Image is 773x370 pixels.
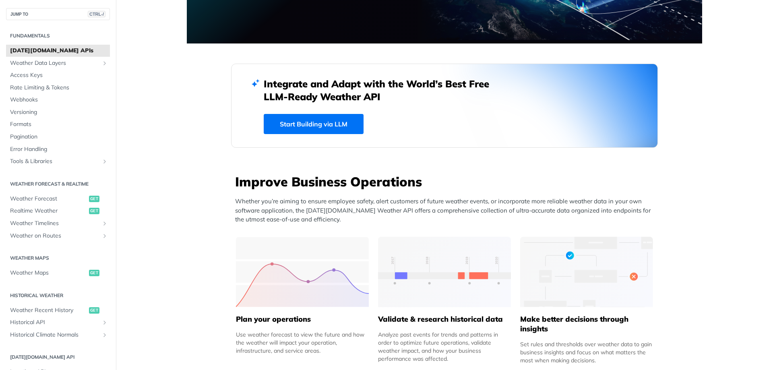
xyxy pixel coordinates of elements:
[6,32,110,39] h2: Fundamentals
[264,77,501,103] h2: Integrate and Adapt with the World’s Best Free LLM-Ready Weather API
[235,197,658,224] p: Whether you’re aiming to ensure employee safety, alert customers of future weather events, or inc...
[520,314,653,334] h5: Make better decisions through insights
[101,319,108,326] button: Show subpages for Historical API
[6,45,110,57] a: [DATE][DOMAIN_NAME] APIs
[6,217,110,229] a: Weather TimelinesShow subpages for Weather Timelines
[10,219,99,227] span: Weather Timelines
[89,196,99,202] span: get
[10,157,99,165] span: Tools & Libraries
[6,131,110,143] a: Pagination
[10,71,108,79] span: Access Keys
[89,307,99,314] span: get
[10,108,108,116] span: Versioning
[6,143,110,155] a: Error Handling
[236,331,369,355] div: Use weather forecast to view the future and how the weather will impact your operation, infrastru...
[6,205,110,217] a: Realtime Weatherget
[88,11,105,17] span: CTRL-/
[6,292,110,299] h2: Historical Weather
[520,237,653,307] img: a22d113-group-496-32x.svg
[6,106,110,118] a: Versioning
[6,329,110,341] a: Historical Climate NormalsShow subpages for Historical Climate Normals
[101,220,108,227] button: Show subpages for Weather Timelines
[6,69,110,81] a: Access Keys
[10,133,108,141] span: Pagination
[6,57,110,69] a: Weather Data LayersShow subpages for Weather Data Layers
[378,331,511,363] div: Analyze past events for trends and patterns in order to optimize future operations, validate weat...
[6,230,110,242] a: Weather on RoutesShow subpages for Weather on Routes
[6,94,110,106] a: Webhooks
[6,180,110,188] h2: Weather Forecast & realtime
[10,59,99,67] span: Weather Data Layers
[6,118,110,130] a: Formats
[10,145,108,153] span: Error Handling
[378,237,511,307] img: 13d7ca0-group-496-2.svg
[6,316,110,329] a: Historical APIShow subpages for Historical API
[6,193,110,205] a: Weather Forecastget
[520,340,653,364] div: Set rules and thresholds over weather data to gain business insights and focus on what matters th...
[6,304,110,316] a: Weather Recent Historyget
[10,331,99,339] span: Historical Climate Normals
[6,155,110,167] a: Tools & LibrariesShow subpages for Tools & Libraries
[6,267,110,279] a: Weather Mapsget
[101,158,108,165] button: Show subpages for Tools & Libraries
[6,8,110,20] button: JUMP TOCTRL-/
[10,232,99,240] span: Weather on Routes
[6,82,110,94] a: Rate Limiting & Tokens
[10,47,108,55] span: [DATE][DOMAIN_NAME] APIs
[101,60,108,66] button: Show subpages for Weather Data Layers
[10,318,99,327] span: Historical API
[89,208,99,214] span: get
[236,314,369,324] h5: Plan your operations
[101,233,108,239] button: Show subpages for Weather on Routes
[10,84,108,92] span: Rate Limiting & Tokens
[89,270,99,276] span: get
[10,96,108,104] span: Webhooks
[378,314,511,324] h5: Validate & research historical data
[264,114,364,134] a: Start Building via LLM
[101,332,108,338] button: Show subpages for Historical Climate Normals
[235,173,658,190] h3: Improve Business Operations
[236,237,369,307] img: 39565e8-group-4962x.svg
[10,306,87,314] span: Weather Recent History
[6,254,110,262] h2: Weather Maps
[10,120,108,128] span: Formats
[6,353,110,361] h2: [DATE][DOMAIN_NAME] API
[10,207,87,215] span: Realtime Weather
[10,195,87,203] span: Weather Forecast
[10,269,87,277] span: Weather Maps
